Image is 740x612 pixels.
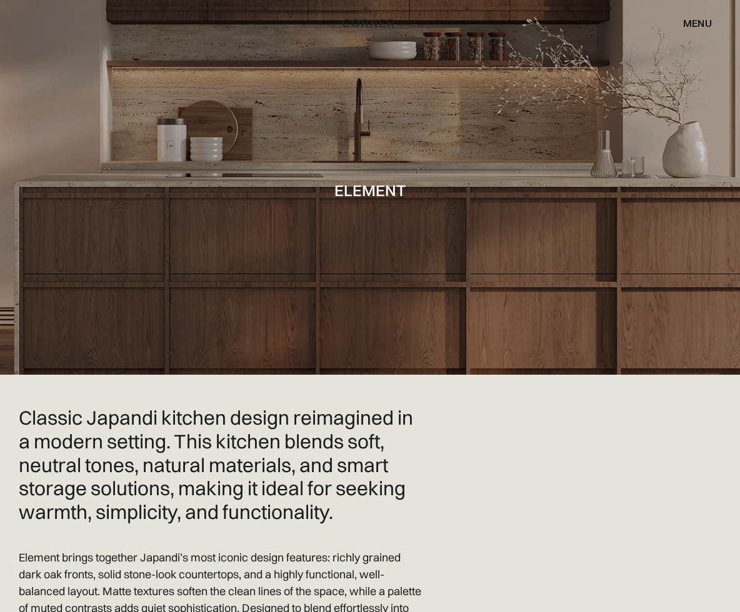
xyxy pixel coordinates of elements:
[324,15,416,31] a: home
[683,18,712,28] div: menu
[19,406,422,524] h2: Classic Japandi kitchen design reimagined in a modern setting. This kitchen blends soft, neutral ...
[334,182,406,199] h1: Element
[671,12,712,34] div: menu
